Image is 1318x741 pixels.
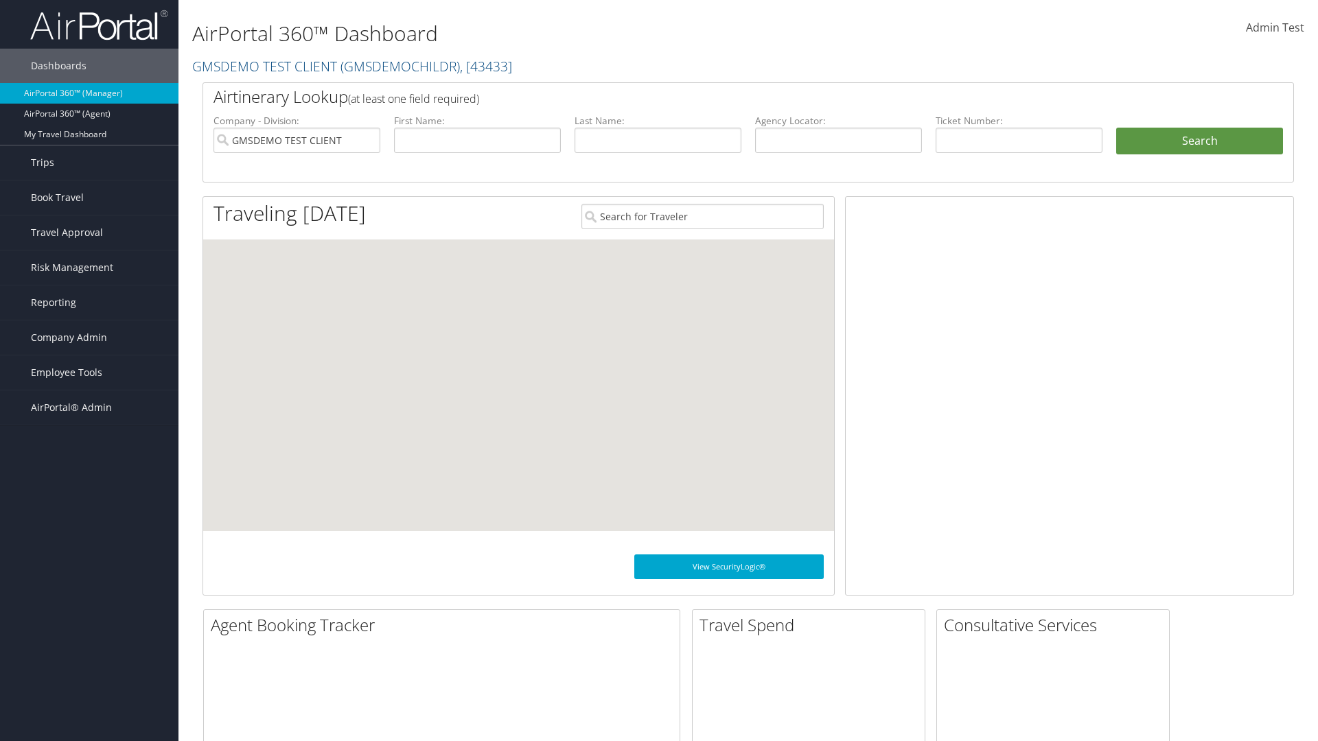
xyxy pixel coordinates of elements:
[213,85,1192,108] h2: Airtinerary Lookup
[31,145,54,180] span: Trips
[944,613,1169,637] h2: Consultative Services
[755,114,922,128] label: Agency Locator:
[634,554,824,579] a: View SecurityLogic®
[1246,20,1304,35] span: Admin Test
[575,114,741,128] label: Last Name:
[1246,7,1304,49] a: Admin Test
[31,320,107,355] span: Company Admin
[31,215,103,250] span: Travel Approval
[700,613,925,637] h2: Travel Spend
[1116,128,1283,155] button: Search
[30,9,167,41] img: airportal-logo.png
[31,390,112,425] span: AirPortal® Admin
[192,57,512,75] a: GMSDEMO TEST CLIENT
[31,180,84,215] span: Book Travel
[348,91,479,106] span: (at least one field required)
[213,199,366,228] h1: Traveling [DATE]
[340,57,460,75] span: ( GMSDEMOCHILDR )
[31,285,76,320] span: Reporting
[936,114,1102,128] label: Ticket Number:
[211,613,680,637] h2: Agent Booking Tracker
[31,355,102,390] span: Employee Tools
[31,49,86,83] span: Dashboards
[192,19,934,48] h1: AirPortal 360™ Dashboard
[460,57,512,75] span: , [ 43433 ]
[581,204,824,229] input: Search for Traveler
[394,114,561,128] label: First Name:
[213,114,380,128] label: Company - Division:
[31,250,113,285] span: Risk Management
